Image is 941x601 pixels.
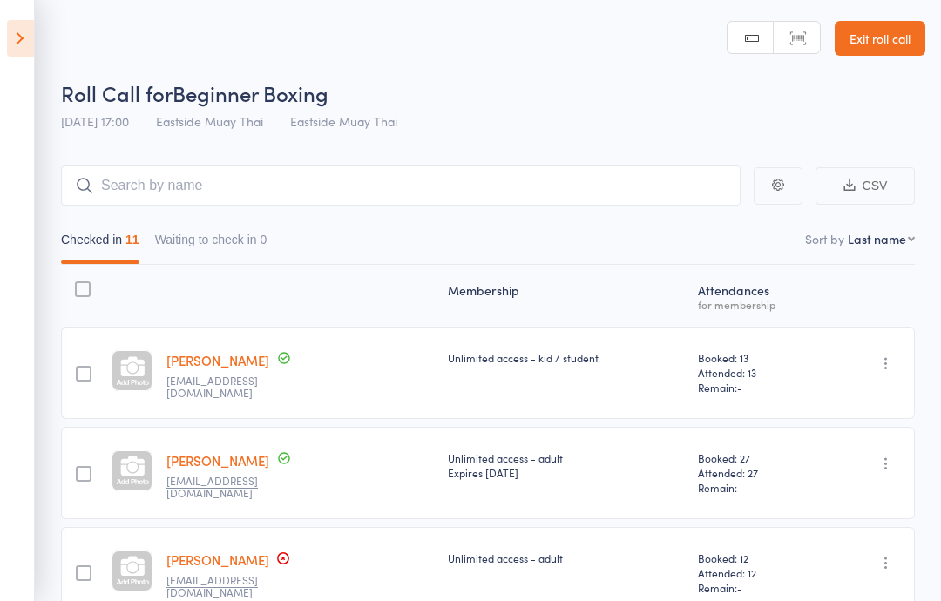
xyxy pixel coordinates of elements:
[448,465,684,480] div: Expires [DATE]
[166,550,269,569] a: [PERSON_NAME]
[261,233,267,246] div: 0
[173,78,328,107] span: Beginner Boxing
[698,565,816,580] span: Attended: 12
[737,380,742,395] span: -
[441,273,691,319] div: Membership
[61,78,173,107] span: Roll Call for
[698,299,816,310] div: for membership
[805,230,844,247] label: Sort by
[166,574,280,599] small: matiucarroll1@hotmail.com
[698,550,816,565] span: Booked: 12
[698,450,816,465] span: Booked: 27
[61,112,129,130] span: [DATE] 17:00
[125,233,139,246] div: 11
[156,112,263,130] span: Eastside Muay Thai
[816,167,915,205] button: CSV
[691,273,823,319] div: Atten­dances
[166,475,280,500] small: julian_busic@yahoo.com.au
[61,224,139,264] button: Checked in11
[698,465,816,480] span: Attended: 27
[698,380,816,395] span: Remain:
[448,450,684,480] div: Unlimited access - adult
[448,350,684,365] div: Unlimited access - kid / student
[737,480,742,495] span: -
[698,365,816,380] span: Attended: 13
[835,21,925,56] a: Exit roll call
[737,580,742,595] span: -
[155,224,267,264] button: Waiting to check in0
[698,480,816,495] span: Remain:
[166,451,269,469] a: [PERSON_NAME]
[698,350,816,365] span: Booked: 13
[61,165,741,206] input: Search by name
[448,550,684,565] div: Unlimited access - adult
[290,112,397,130] span: Eastside Muay Thai
[698,580,816,595] span: Remain:
[166,351,269,369] a: [PERSON_NAME]
[166,375,280,400] small: lisecarroll70@gmail.com
[848,230,906,247] div: Last name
